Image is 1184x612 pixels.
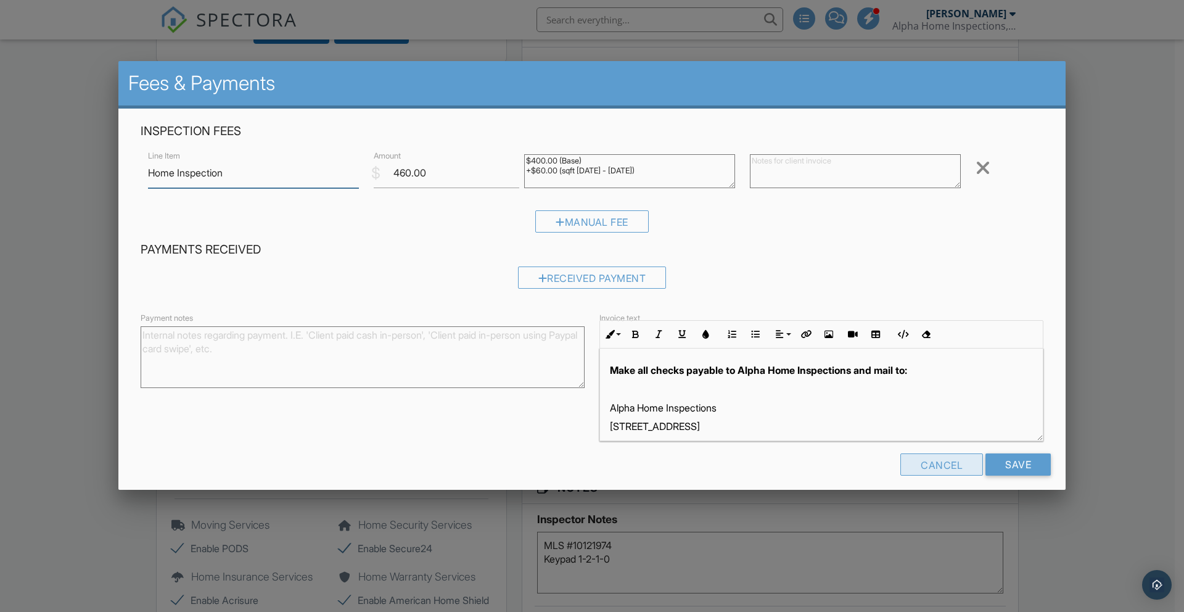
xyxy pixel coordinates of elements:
label: Payment notes [141,313,193,324]
label: Line Item [148,151,180,162]
label: Invoice text [599,313,640,324]
button: Bold (⌘B) [623,323,647,346]
h2: Fees & Payments [128,71,1056,96]
a: Manual Fee [535,218,649,231]
button: Underline (⌘U) [670,323,694,346]
h4: Payments Received [141,242,1043,258]
button: Insert Image (⌘P) [817,323,841,346]
div: Cancel [900,453,983,476]
p: Suite G #154 [610,438,1033,452]
div: Manual Fee [535,210,649,233]
div: Open Intercom Messenger [1142,570,1172,600]
button: Insert Video [841,323,864,346]
div: $ [371,163,380,184]
div: Received Payment [518,267,667,289]
textarea: $400.00 (Base) +$60.00 (sqft [DATE] - [DATE]) [524,154,735,188]
button: Clear Formatting [914,323,937,346]
p: Alpha Home Inspections [610,401,1033,415]
strong: Make all checks payable to Alpha Home Inspections and mail to: [610,364,907,376]
label: Amount [374,151,401,162]
button: Italic (⌘I) [647,323,670,346]
h4: Inspection Fees [141,123,1043,139]
button: Inline Style [600,323,623,346]
button: Ordered List [720,323,744,346]
input: Save [985,453,1051,476]
p: [STREET_ADDRESS] [610,420,1033,433]
button: Insert Link (⌘K) [794,323,817,346]
a: Received Payment [518,275,667,287]
button: Insert Table [864,323,887,346]
button: Code View [890,323,914,346]
button: Colors [694,323,717,346]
